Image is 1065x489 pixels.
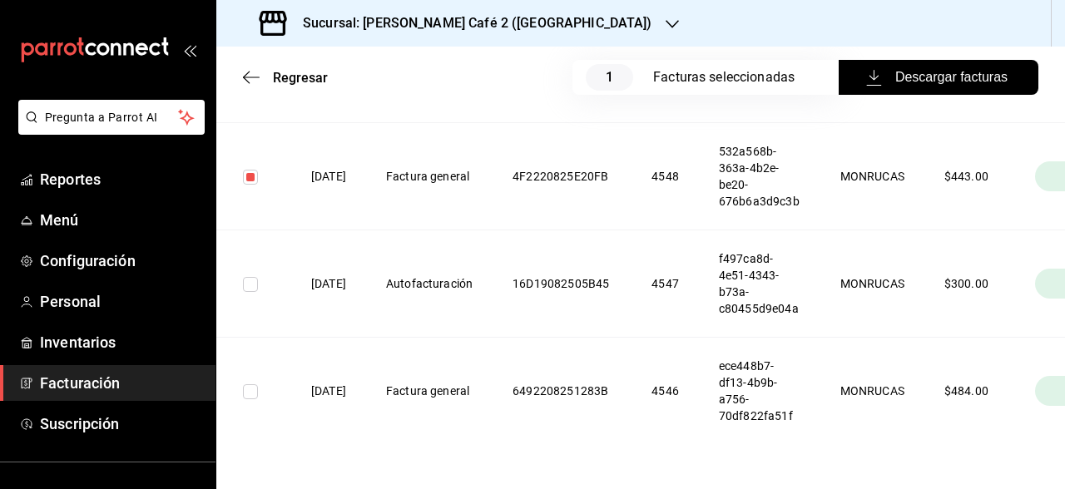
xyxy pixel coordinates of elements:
[366,337,493,444] th: Factura general
[869,67,1008,87] span: Descargar facturas
[820,337,924,444] th: MONRUCAS
[839,60,1038,95] button: Descargar facturas
[40,209,202,231] span: Menú
[291,337,366,444] th: [DATE]
[18,100,205,135] button: Pregunta a Parrot AI
[40,412,202,435] span: Suscripción
[632,337,699,444] th: 4546
[493,337,632,444] th: 6492208251283B
[820,122,924,230] th: MONRUCAS
[632,122,699,230] th: 4548
[40,168,202,190] span: Reportes
[653,67,805,87] div: Facturas seleccionadas
[366,122,493,230] th: Factura general
[632,230,699,337] th: 4547
[273,70,328,86] span: Regresar
[290,13,652,33] h3: Sucursal: [PERSON_NAME] Café 2 ([GEOGRAPHIC_DATA])
[924,337,1015,444] th: $ 484.00
[12,121,205,138] a: Pregunta a Parrot AI
[924,122,1015,230] th: $ 443.00
[291,230,366,337] th: [DATE]
[40,290,202,313] span: Personal
[820,230,924,337] th: MONRUCAS
[183,43,196,57] button: open_drawer_menu
[291,122,366,230] th: [DATE]
[45,109,179,126] span: Pregunta a Parrot AI
[243,70,328,86] button: Regresar
[366,230,493,337] th: Autofacturación
[699,337,820,444] th: ece448b7-df13-4b9b-a756-70df822fa51f
[40,372,202,394] span: Facturación
[493,230,632,337] th: 16D19082505B45
[699,122,820,230] th: 532a568b-363a-4b2e-be20-676b6a3d9c3b
[493,122,632,230] th: 4F2220825E20FB
[40,249,202,272] span: Configuración
[699,230,820,337] th: f497ca8d-4e51-4343-b73a-c80455d9e04a
[40,331,202,353] span: Inventarios
[586,64,633,91] span: 1
[924,230,1015,337] th: $ 300.00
